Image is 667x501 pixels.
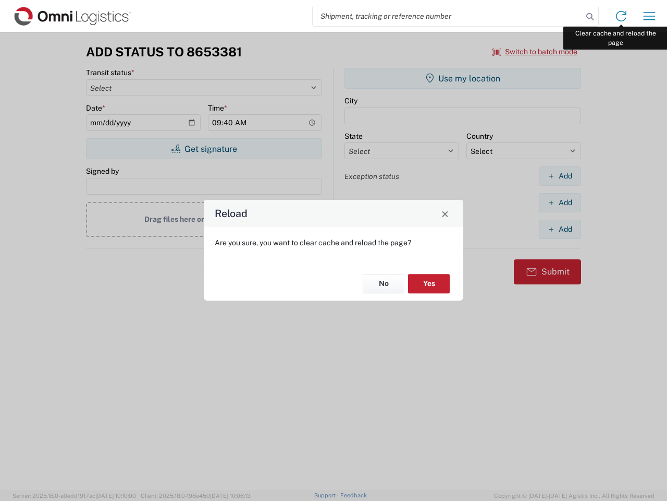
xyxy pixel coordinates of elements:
button: Yes [408,274,450,293]
button: No [363,274,404,293]
input: Shipment, tracking or reference number [313,6,583,26]
button: Close [438,206,452,221]
h4: Reload [215,206,248,221]
p: Are you sure, you want to clear cache and reload the page? [215,238,452,247]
